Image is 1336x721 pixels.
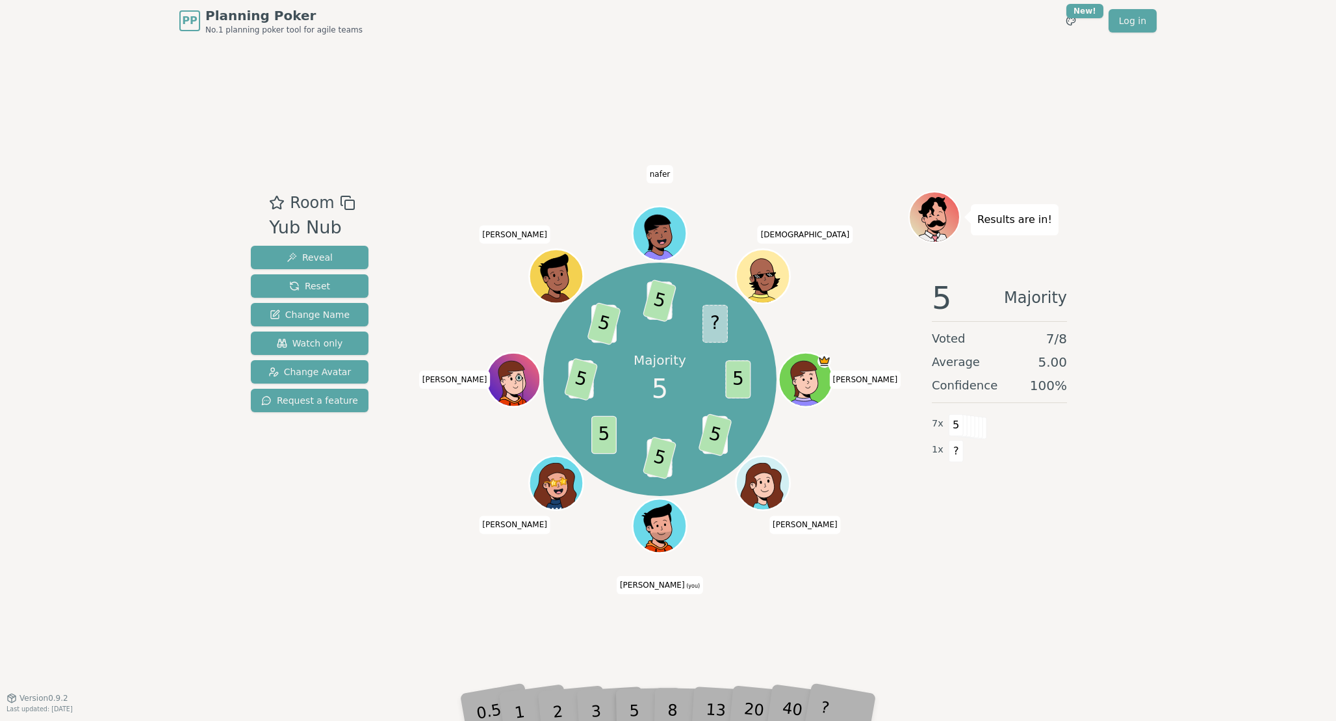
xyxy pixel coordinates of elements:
[268,365,352,378] span: Change Avatar
[419,371,491,389] span: Click to change your name
[758,226,853,244] span: Click to change your name
[251,274,368,298] button: Reset
[1109,9,1157,33] a: Log in
[1004,282,1067,313] span: Majority
[261,394,358,407] span: Request a feature
[277,337,343,350] span: Watch only
[643,436,677,480] span: 5
[251,332,368,355] button: Watch only
[1038,353,1067,371] span: 5.00
[685,583,700,589] span: (you)
[287,251,333,264] span: Reveal
[932,330,966,348] span: Voted
[270,308,350,321] span: Change Name
[617,576,703,594] span: Click to change your name
[932,376,997,395] span: Confidence
[949,440,964,462] span: ?
[643,280,677,323] span: 5
[932,443,944,457] span: 1 x
[564,358,598,402] span: 5
[726,361,751,399] span: 5
[251,389,368,412] button: Request a feature
[1046,330,1067,348] span: 7 / 8
[932,353,980,371] span: Average
[977,211,1052,229] p: Results are in!
[932,417,944,431] span: 7 x
[269,215,355,241] div: Yub Nub
[251,246,368,269] button: Reveal
[6,693,68,703] button: Version0.9.2
[1030,376,1067,395] span: 100 %
[591,416,617,454] span: 5
[6,705,73,713] span: Last updated: [DATE]
[205,7,363,25] span: Planning Poker
[634,501,685,551] button: Click to change your avatar
[769,516,841,534] span: Click to change your name
[251,360,368,384] button: Change Avatar
[652,369,668,408] span: 5
[479,516,550,534] span: Click to change your name
[179,7,363,35] a: PPPlanning PokerNo.1 planning poker tool for agile teams
[205,25,363,35] span: No.1 planning poker tool for agile teams
[932,282,952,313] span: 5
[830,371,901,389] span: Click to change your name
[647,165,674,183] span: Click to change your name
[818,354,832,368] span: Jon is the host
[269,191,285,215] button: Add as favourite
[702,305,728,343] span: ?
[634,351,686,369] p: Majority
[289,280,330,293] span: Reset
[479,226,550,244] span: Click to change your name
[290,191,334,215] span: Room
[251,303,368,326] button: Change Name
[1066,4,1103,18] div: New!
[182,13,197,29] span: PP
[699,413,733,457] span: 5
[19,693,68,703] span: Version 0.9.2
[1059,9,1083,33] button: New!
[587,302,622,346] span: 5
[949,414,964,436] span: 5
